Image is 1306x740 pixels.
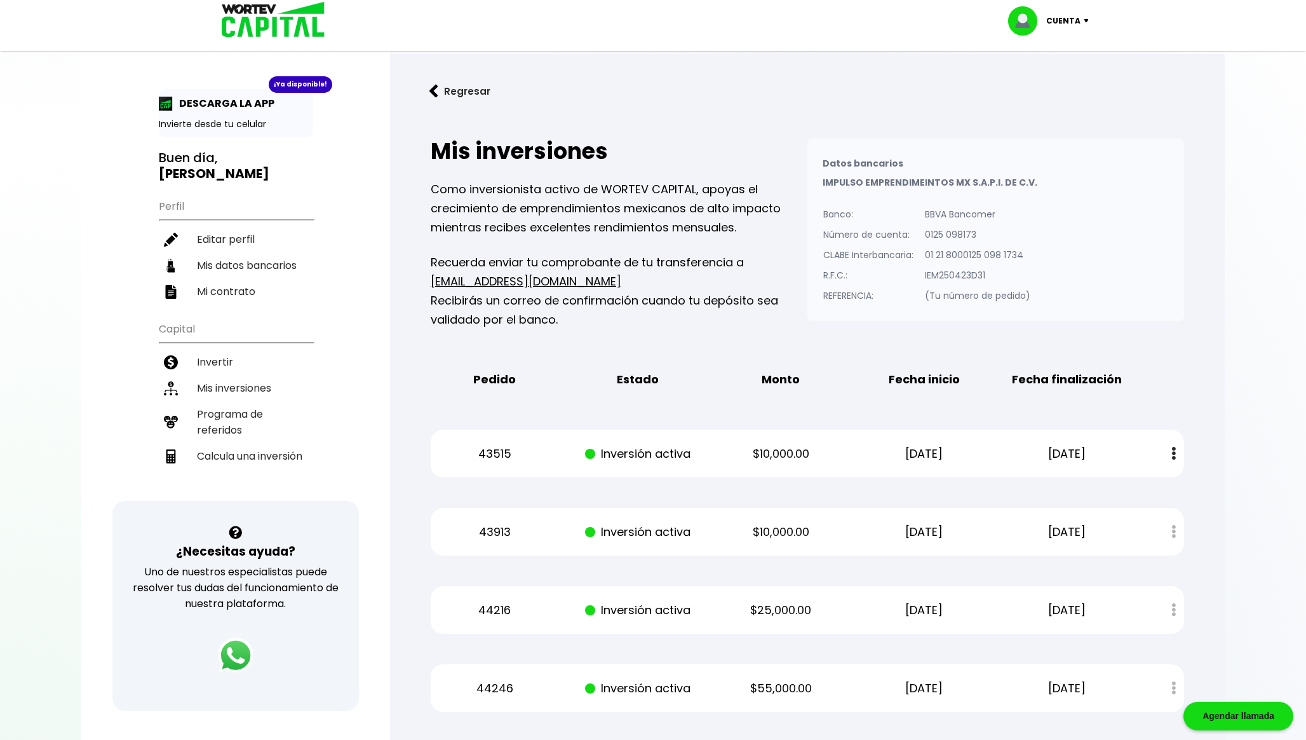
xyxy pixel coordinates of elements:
[577,523,698,542] p: Inversión activa
[577,679,698,698] p: Inversión activa
[720,601,841,620] p: $25,000.00
[1007,444,1128,463] p: [DATE]
[925,245,1030,264] p: 01 21 8000125 098 1734
[1080,19,1098,23] img: icon-down
[823,245,913,264] p: CLABE Interbancaria:
[720,523,841,542] p: $10,000.00
[159,150,313,182] h3: Buen día,
[823,225,913,244] p: Número de cuenta:
[431,180,807,237] p: Como inversionista activo de WORTEV CAPITAL, apoyas el crecimiento de emprendimientos mexicanos d...
[434,679,555,698] p: 44246
[410,74,1204,108] a: flecha izquierdaRegresar
[429,85,438,98] img: flecha izquierda
[431,139,807,164] h2: Mis inversiones
[925,266,1030,285] p: IEM250423D31
[617,370,659,389] b: Estado
[1046,11,1080,31] p: Cuenta
[889,370,960,389] b: Fecha inicio
[762,370,800,389] b: Monto
[1012,370,1122,389] b: Fecha finalización
[129,564,343,612] p: Uno de nuestros especialistas puede resolver tus dudas del funcionamiento de nuestra plataforma.
[159,349,313,375] a: Invertir
[823,176,1037,189] b: IMPULSO EMPRENDIMEINTOS MX S.A.P.I. DE C.V.
[159,192,313,305] ul: Perfil
[164,355,178,369] img: invertir-icon.b3b967d7.svg
[823,205,913,224] p: Banco:
[431,253,807,329] p: Recuerda enviar tu comprobante de tu transferencia a Recibirás un correo de confirmación cuando t...
[925,205,1030,224] p: BBVA Bancomer
[823,286,913,305] p: REFERENCIA:
[1007,679,1128,698] p: [DATE]
[720,444,841,463] p: $10,000.00
[159,252,313,278] a: Mis datos bancarios
[159,401,313,443] a: Programa de referidos
[864,523,985,542] p: [DATE]
[176,542,295,561] h3: ¿Necesitas ayuda?
[164,285,178,299] img: contrato-icon.f2db500c.svg
[164,449,178,463] img: calculadora-icon.17d418c4.svg
[159,226,313,252] a: Editar perfil
[577,601,698,620] p: Inversión activa
[159,165,269,182] b: [PERSON_NAME]
[434,601,555,620] p: 44216
[173,95,274,111] p: DESCARGA LA APP
[1007,523,1128,542] p: [DATE]
[159,278,313,305] a: Mi contrato
[864,679,985,698] p: [DATE]
[577,444,698,463] p: Inversión activa
[925,225,1030,244] p: 0125 098173
[164,233,178,247] img: editar-icon.952d3147.svg
[1008,6,1046,36] img: profile-image
[864,444,985,463] p: [DATE]
[473,370,516,389] b: Pedido
[823,157,903,170] b: Datos bancarios
[720,679,841,698] p: $55,000.00
[864,601,985,620] p: [DATE]
[1007,601,1128,620] p: [DATE]
[1183,702,1293,730] div: Agendar llamada
[218,638,253,673] img: logos_whatsapp-icon.242b2217.svg
[410,74,509,108] button: Regresar
[159,118,313,131] p: Invierte desde tu celular
[823,266,913,285] p: R.F.C.:
[164,415,178,429] img: recomiendanos-icon.9b8e9327.svg
[159,443,313,469] a: Calcula una inversión
[431,273,621,289] a: [EMAIL_ADDRESS][DOMAIN_NAME]
[164,381,178,395] img: inversiones-icon.6695dc30.svg
[434,444,555,463] p: 43515
[269,76,332,93] div: ¡Ya disponible!
[925,286,1030,305] p: (Tu número de pedido)
[159,375,313,401] a: Mis inversiones
[434,523,555,542] p: 43913
[159,315,313,501] ul: Capital
[164,259,178,273] img: datos-icon.10cf9172.svg
[159,97,173,111] img: app-icon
